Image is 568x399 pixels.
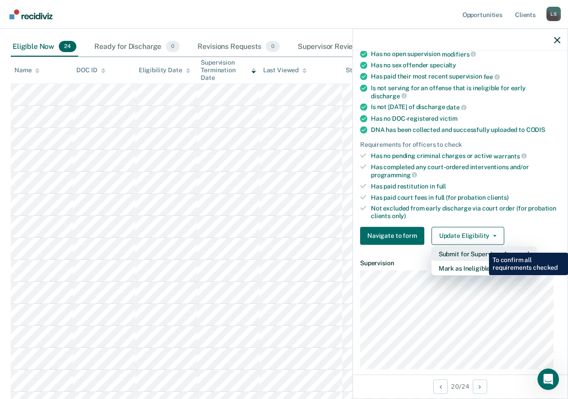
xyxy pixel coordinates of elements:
[371,92,407,99] span: discharge
[201,59,255,81] div: Supervision Termination Date
[371,50,560,58] div: Has no open supervision
[430,61,456,69] span: specialty
[473,379,487,394] button: Next Opportunity
[166,41,180,53] span: 0
[196,37,281,57] div: Revisions Requests
[493,152,527,159] span: warrants
[371,163,560,179] div: Has completed any court-ordered interventions and/or
[263,66,307,74] div: Last Viewed
[526,126,545,133] span: CODIS
[546,7,561,21] button: Profile dropdown button
[546,7,561,21] div: L S
[371,126,560,133] div: DNA has been collected and successfully uploaded to
[346,66,365,74] div: Status
[440,114,458,122] span: victim
[442,50,476,57] span: modifiers
[11,37,78,57] div: Eligible Now
[360,227,424,245] button: Navigate to form
[371,171,417,178] span: programming
[371,205,560,220] div: Not excluded from early discharge via court order (for probation clients
[360,259,560,267] dt: Supervision
[446,104,466,111] span: date
[59,41,76,53] span: 24
[432,227,504,245] button: Update Eligibility
[92,37,181,57] div: Ready for Discharge
[436,182,446,189] span: full
[360,140,560,148] div: Requirements for officers to check
[76,66,105,74] div: DOC ID
[371,193,560,201] div: Has paid court fees in full (for probation
[360,227,428,245] a: Navigate to form link
[296,37,378,57] div: Supervisor Review
[371,73,560,81] div: Has paid their most recent supervision
[371,103,560,111] div: Is not [DATE] of discharge
[371,114,560,122] div: Has no DOC-registered
[487,193,509,201] span: clients)
[371,152,560,160] div: Has no pending criminal charges or active
[353,374,568,398] div: 20 / 24
[432,246,537,261] button: Submit for Supervisor Approval
[433,379,448,394] button: Previous Opportunity
[392,212,406,219] span: only)
[9,9,53,19] img: Recidiviz
[537,368,559,390] iframe: Intercom live chat
[371,61,560,69] div: Has no sex offender
[432,261,537,275] button: Mark as Ineligible
[484,73,500,80] span: fee
[266,41,280,53] span: 0
[371,84,560,99] div: Is not serving for an offense that is ineligible for early
[139,66,190,74] div: Eligibility Date
[14,66,40,74] div: Name
[371,182,560,190] div: Has paid restitution in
